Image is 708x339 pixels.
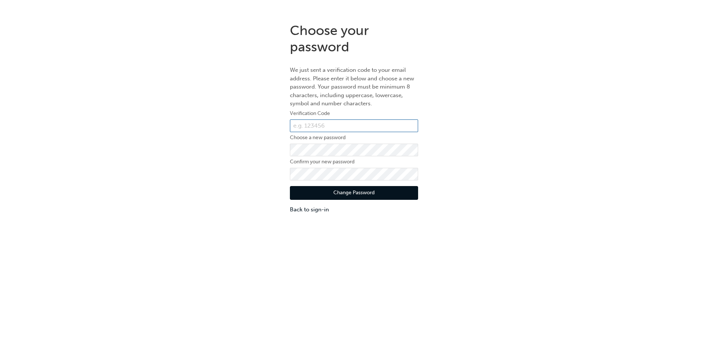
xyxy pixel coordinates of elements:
label: Choose a new password [290,133,418,142]
label: Verification Code [290,109,418,118]
label: Confirm your new password [290,157,418,166]
h1: Choose your password [290,22,418,55]
input: e.g. 123456 [290,119,418,132]
p: We just sent a verification code to your email address. Please enter it below and choose a new pa... [290,66,418,108]
button: Change Password [290,186,418,200]
a: Back to sign-in [290,205,418,214]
